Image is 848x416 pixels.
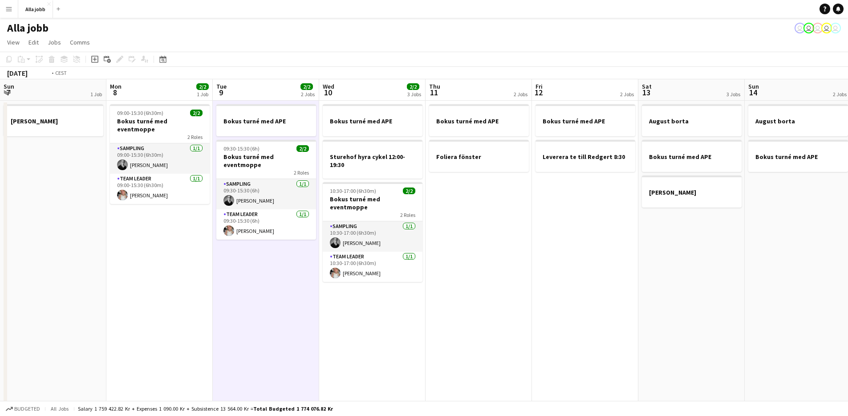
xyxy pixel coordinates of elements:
[44,37,65,48] a: Jobs
[215,87,227,98] span: 9
[812,23,823,33] app-user-avatar: Hedda Lagerbielke
[49,405,70,412] span: All jobs
[48,38,61,46] span: Jobs
[55,69,67,76] div: CEST
[748,104,848,136] app-job-card: August borta
[748,82,759,90] span: Sun
[4,37,23,48] a: View
[187,134,203,140] span: 2 Roles
[323,182,422,282] app-job-card: 10:30-17:00 (6h30m)2/2Bokus turné med eventmoppe2 RolesSampling1/110:30-17:00 (6h30m)[PERSON_NAME...
[536,153,635,161] h3: Leverera te till Redgert 8:30
[110,82,122,90] span: Mon
[642,140,742,172] app-job-card: Bokus turné med APE
[642,117,742,125] h3: August borta
[110,117,210,133] h3: Bokus turné med eventmoppe
[428,87,440,98] span: 11
[403,188,415,194] span: 2/2
[726,91,740,98] div: 3 Jobs
[296,145,309,152] span: 2/2
[216,117,316,125] h3: Bokus turné med APE
[7,38,20,46] span: View
[323,104,422,136] app-job-card: Bokus turné med APE
[216,82,227,90] span: Tue
[90,91,102,98] div: 1 Job
[323,195,422,211] h3: Bokus turné med eventmoppe
[223,145,260,152] span: 09:30-15:30 (6h)
[642,188,742,196] h3: [PERSON_NAME]
[110,174,210,204] app-card-role: Team Leader1/109:00-15:30 (6h30m)[PERSON_NAME]
[536,104,635,136] div: Bokus turné med APE
[748,117,848,125] h3: August borta
[323,117,422,125] h3: Bokus turné med APE
[18,0,53,18] button: Alla jobb
[641,87,652,98] span: 13
[216,153,316,169] h3: Bokus turné med eventmoppe
[795,23,805,33] app-user-avatar: Stina Dahl
[748,140,848,172] app-job-card: Bokus turné med APE
[216,209,316,240] app-card-role: Team Leader1/109:30-15:30 (6h)[PERSON_NAME]
[833,91,847,98] div: 2 Jobs
[429,82,440,90] span: Thu
[747,87,759,98] span: 14
[400,212,415,218] span: 2 Roles
[70,38,90,46] span: Comms
[407,83,419,90] span: 2/2
[323,252,422,282] app-card-role: Team Leader1/110:30-17:00 (6h30m)[PERSON_NAME]
[216,140,316,240] app-job-card: 09:30-15:30 (6h)2/2Bokus turné med eventmoppe2 RolesSampling1/109:30-15:30 (6h)[PERSON_NAME]Team ...
[216,104,316,136] app-job-card: Bokus turné med APE
[321,87,334,98] span: 10
[642,104,742,136] app-job-card: August borta
[536,117,635,125] h3: Bokus turné med APE
[642,82,652,90] span: Sat
[642,175,742,208] app-job-card: [PERSON_NAME]
[323,221,422,252] app-card-role: Sampling1/110:30-17:00 (6h30m)[PERSON_NAME]
[28,38,39,46] span: Edit
[14,406,40,412] span: Budgeted
[25,37,42,48] a: Edit
[536,140,635,172] app-job-card: Leverera te till Redgert 8:30
[110,104,210,204] app-job-card: 09:00-15:30 (6h30m)2/2Bokus turné med eventmoppe2 RolesSampling1/109:00-15:30 (6h30m)[PERSON_NAME...
[216,179,316,209] app-card-role: Sampling1/109:30-15:30 (6h)[PERSON_NAME]
[7,21,49,35] h1: Alla jobb
[429,140,529,172] app-job-card: Foliera fönster
[4,404,41,414] button: Budgeted
[429,117,529,125] h3: Bokus turné med APE
[803,23,814,33] app-user-avatar: Hedda Lagerbielke
[4,104,103,136] app-job-card: [PERSON_NAME]
[536,82,543,90] span: Fri
[4,117,103,125] h3: [PERSON_NAME]
[620,91,634,98] div: 2 Jobs
[7,69,28,77] div: [DATE]
[78,405,333,412] div: Salary 1 759 422.82 kr + Expenses 1 090.00 kr + Subsistence 13 564.00 kr =
[748,153,848,161] h3: Bokus turné med APE
[429,153,529,161] h3: Foliera fönster
[429,104,529,136] app-job-card: Bokus turné med APE
[197,91,208,98] div: 1 Job
[190,110,203,116] span: 2/2
[330,188,376,194] span: 10:30-17:00 (6h30m)
[294,169,309,176] span: 2 Roles
[66,37,93,48] a: Comms
[514,91,527,98] div: 2 Jobs
[821,23,832,33] app-user-avatar: Emil Hasselberg
[323,82,334,90] span: Wed
[534,87,543,98] span: 12
[117,110,163,116] span: 09:00-15:30 (6h30m)
[642,153,742,161] h3: Bokus turné med APE
[323,153,422,169] h3: Sturehof hyra cykel 12:00-19:30
[323,140,422,179] app-job-card: Sturehof hyra cykel 12:00-19:30
[4,82,14,90] span: Sun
